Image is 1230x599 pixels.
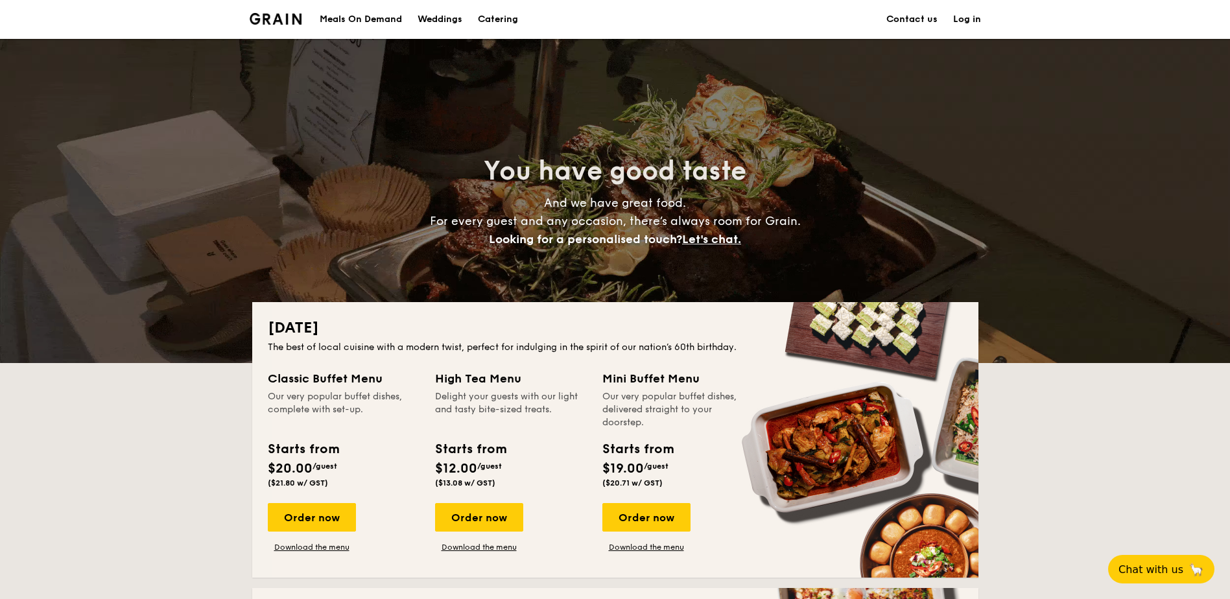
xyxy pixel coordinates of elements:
span: /guest [313,462,337,471]
div: High Tea Menu [435,370,587,388]
span: ($21.80 w/ GST) [268,478,328,487]
div: Classic Buffet Menu [268,370,420,388]
span: Let's chat. [682,232,741,246]
span: /guest [477,462,502,471]
a: Download the menu [435,542,523,552]
a: Download the menu [268,542,356,552]
span: $20.00 [268,461,313,476]
span: And we have great food. For every guest and any occasion, there’s always room for Grain. [430,196,801,246]
span: ($20.71 w/ GST) [602,478,663,487]
span: 🦙 [1189,562,1204,577]
span: /guest [644,462,668,471]
div: Mini Buffet Menu [602,370,754,388]
span: ($13.08 w/ GST) [435,478,495,487]
a: Download the menu [602,542,691,552]
span: Looking for a personalised touch? [489,232,682,246]
span: $19.00 [602,461,644,476]
div: Our very popular buffet dishes, delivered straight to your doorstep. [602,390,754,429]
span: You have good taste [484,156,746,187]
div: The best of local cuisine with a modern twist, perfect for indulging in the spirit of our nation’... [268,341,963,354]
a: Logotype [250,13,302,25]
div: Order now [435,503,523,532]
img: Grain [250,13,302,25]
div: Order now [602,503,691,532]
button: Chat with us🦙 [1108,555,1214,583]
span: $12.00 [435,461,477,476]
div: Order now [268,503,356,532]
span: Chat with us [1118,563,1183,576]
div: Starts from [435,440,506,459]
div: Delight your guests with our light and tasty bite-sized treats. [435,390,587,429]
h2: [DATE] [268,318,963,338]
div: Starts from [268,440,338,459]
div: Starts from [602,440,673,459]
div: Our very popular buffet dishes, complete with set-up. [268,390,420,429]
